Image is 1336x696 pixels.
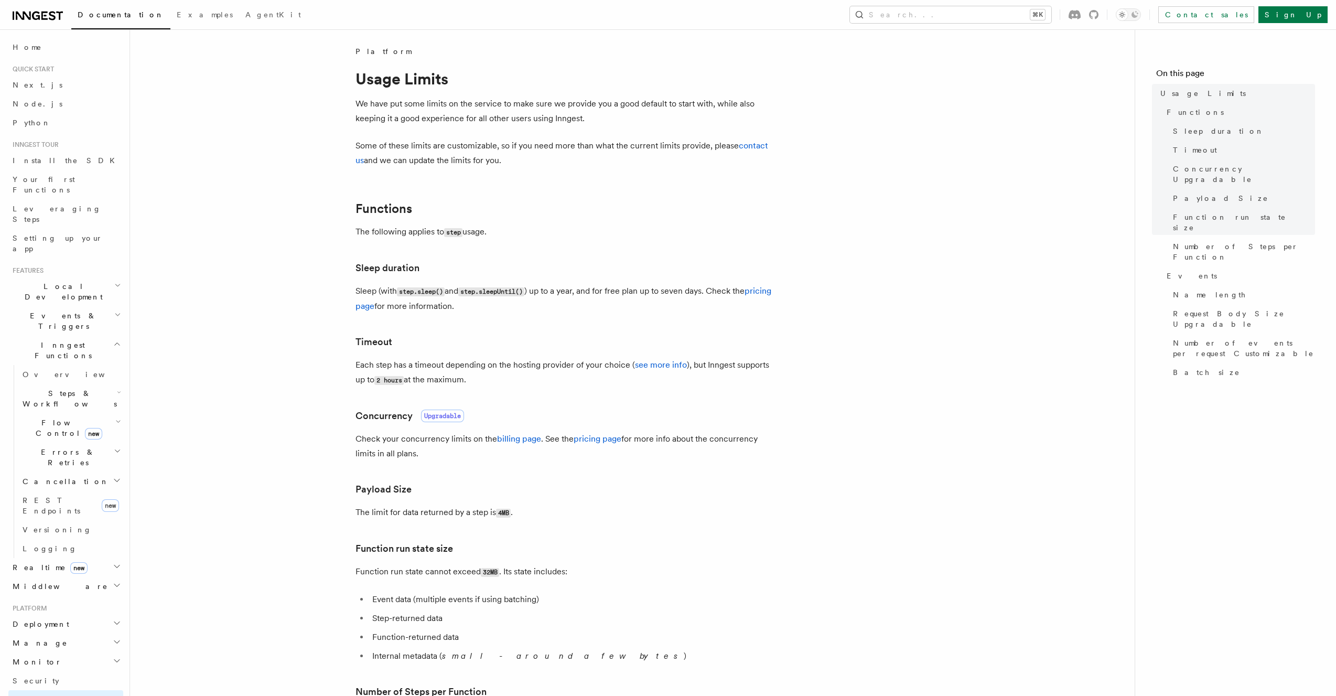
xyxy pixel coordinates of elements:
span: Local Development [8,281,114,302]
span: Platform [355,46,411,57]
a: REST Endpointsnew [18,491,123,520]
span: Inngest Functions [8,340,113,361]
span: Next.js [13,81,62,89]
span: Node.js [13,100,62,108]
a: Functions [355,201,412,216]
li: Event data (multiple events if using batching) [369,592,775,607]
a: Documentation [71,3,170,29]
a: Events [1162,266,1315,285]
a: Timeout [1169,141,1315,159]
span: Security [13,677,59,685]
a: billing page [497,434,541,444]
span: Cancellation [18,476,109,487]
span: AgentKit [245,10,301,19]
code: step [444,228,462,237]
span: Features [8,266,44,275]
span: Leveraging Steps [13,205,101,223]
span: Timeout [1173,145,1217,155]
a: AgentKit [239,3,307,28]
a: Functions [1162,103,1315,122]
span: Request Body Size Upgradable [1173,308,1315,329]
button: Search...⌘K [850,6,1051,23]
a: Python [8,113,123,132]
a: Your first Functions [8,170,123,199]
code: step.sleep() [397,287,445,296]
span: Batch size [1173,367,1240,378]
a: Home [8,38,123,57]
span: Install the SDK [13,156,121,165]
p: Check your concurrency limits on the . See the for more info about the concurrency limits in all ... [355,432,775,461]
a: Install the SDK [8,151,123,170]
em: small - around a few bytes [442,651,684,661]
button: Events & Triggers [8,306,123,336]
span: Errors & Retries [18,447,114,468]
span: Setting up your app [13,234,103,253]
span: Your first Functions [13,175,75,194]
span: Logging [23,544,77,553]
p: Some of these limits are customizable, so if you need more than what the current limits provide, ... [355,138,775,168]
span: Name length [1173,290,1246,300]
span: Number of events per request Customizable [1173,338,1315,359]
span: Payload Size [1173,193,1268,204]
a: Setting up your app [8,229,123,258]
a: pricing page [574,434,621,444]
span: Concurrency Upgradable [1173,164,1315,185]
a: Number of events per request Customizable [1169,334,1315,363]
a: Batch size [1169,363,1315,382]
p: The following applies to usage. [355,224,775,240]
span: REST Endpoints [23,496,80,515]
h4: On this page [1156,67,1315,84]
li: Internal metadata ( ) [369,649,775,663]
span: Monitor [8,657,62,667]
code: 2 hours [374,376,404,385]
a: Next.js [8,76,123,94]
a: Sleep duration [355,261,419,275]
p: Each step has a timeout depending on the hosting provider of your choice ( ), but Inngest support... [355,358,775,388]
a: Examples [170,3,239,28]
p: Sleep (with and ) up to a year, and for free plan up to seven days. Check the for more information. [355,284,775,314]
span: Versioning [23,526,92,534]
span: new [85,428,102,440]
p: Function run state cannot exceed . Its state includes: [355,564,775,580]
code: 32MB [481,568,499,577]
a: Payload Size [355,482,412,497]
a: Request Body Size Upgradable [1169,304,1315,334]
button: Manage [8,634,123,652]
span: Examples [177,10,233,19]
span: Upgradable [421,410,464,422]
span: Manage [8,638,68,648]
a: Timeout [355,335,392,349]
button: Errors & Retries [18,443,123,472]
a: Name length [1169,285,1315,304]
button: Cancellation [18,472,123,491]
span: Usage Limits [1160,88,1246,99]
span: Events & Triggers [8,310,114,331]
span: Python [13,119,51,127]
button: Local Development [8,277,123,306]
button: Monitor [8,652,123,671]
p: We have put some limits on the service to make sure we provide you a good default to start with, ... [355,97,775,126]
a: Concurrency Upgradable [1169,159,1315,189]
span: Quick start [8,65,54,73]
span: Overview [23,370,131,379]
a: Overview [18,365,123,384]
h1: Usage Limits [355,69,775,88]
a: Logging [18,539,123,558]
span: Deployment [8,619,69,629]
p: The limit for data returned by a step is . [355,505,775,520]
span: Flow Control [18,417,115,438]
a: Versioning [18,520,123,539]
a: Contact sales [1158,6,1254,23]
span: Number of Steps per Function [1173,241,1315,262]
span: Events [1167,271,1217,281]
kbd: ⌘K [1030,9,1045,20]
li: Step-returned data [369,611,775,626]
button: Realtimenew [8,558,123,577]
span: Platform [8,604,47,613]
button: Deployment [8,615,123,634]
a: Function run state size [1169,208,1315,237]
code: step.sleepUntil() [458,287,524,296]
span: Home [13,42,42,52]
button: Inngest Functions [8,336,123,365]
span: Documentation [78,10,164,19]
